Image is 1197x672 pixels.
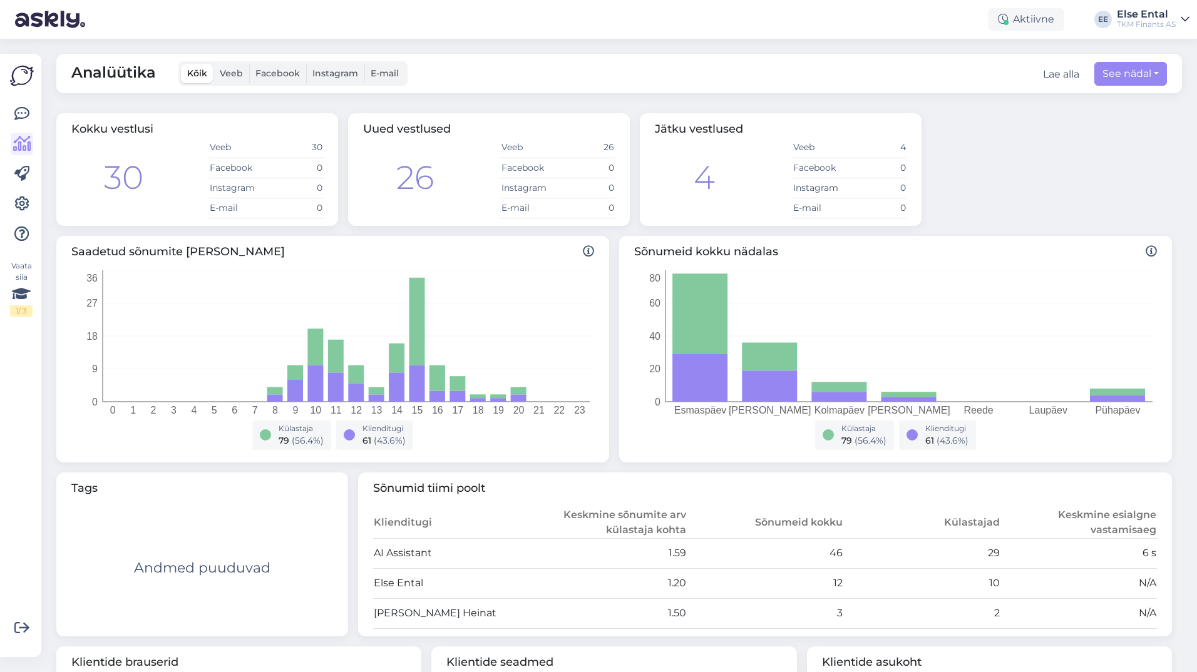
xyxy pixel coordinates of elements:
[501,178,558,198] td: Instagram
[209,178,266,198] td: Instagram
[655,122,743,136] span: Jätku vestlused
[10,64,34,88] img: Askly Logo
[533,405,545,415] tspan: 21
[362,423,406,434] div: Klienditugi
[1043,67,1079,82] button: Lae alla
[266,198,323,218] td: 0
[293,405,299,415] tspan: 9
[674,405,727,415] tspan: Esmaspäev
[432,405,443,415] tspan: 16
[220,68,243,79] span: Veeb
[312,68,358,79] span: Instagram
[396,153,434,202] div: 26
[134,557,270,578] div: Andmed puuduvad
[362,435,371,446] span: 61
[530,598,687,628] td: 1.50
[373,507,530,539] th: Klienditugi
[694,153,715,202] div: 4
[351,405,362,415] tspan: 12
[151,405,157,415] tspan: 2
[71,61,156,86] span: Analüütika
[814,405,865,415] tspan: Kolmapäev
[850,138,907,158] td: 4
[92,396,98,407] tspan: 0
[363,122,451,136] span: Uued vestlused
[412,405,423,415] tspan: 15
[171,405,177,415] tspan: 3
[130,405,136,415] tspan: 1
[373,598,530,628] td: [PERSON_NAME] Heinat
[255,68,300,79] span: Facebook
[110,405,116,415] tspan: 0
[71,122,153,136] span: Kokku vestlusi
[1117,9,1189,29] a: Else EntalTKM Finants AS
[850,158,907,178] td: 0
[793,178,850,198] td: Instagram
[850,178,907,198] td: 0
[473,405,484,415] tspan: 18
[964,405,994,415] tspan: Reede
[530,507,687,539] th: Keskmine sõnumite arv külastaja kohta
[191,405,197,415] tspan: 4
[553,405,565,415] tspan: 22
[272,405,278,415] tspan: 8
[558,138,615,158] td: 26
[493,405,504,415] tspan: 19
[649,330,660,341] tspan: 40
[841,423,886,434] div: Külastaja
[373,568,530,598] td: Else Ental
[279,423,324,434] div: Külastaja
[209,158,266,178] td: Facebook
[793,198,850,218] td: E-mail
[446,654,781,671] span: Klientide seadmed
[209,198,266,218] td: E-mail
[212,405,217,415] tspan: 5
[86,298,98,308] tspan: 27
[252,405,258,415] tspan: 7
[371,68,399,79] span: E-mail
[86,272,98,283] tspan: 36
[843,538,1000,568] td: 29
[937,435,968,446] span: ( 43.6 %)
[1029,405,1067,415] tspan: Laupäev
[822,654,1157,671] span: Klientide asukoht
[266,138,323,158] td: 30
[558,178,615,198] td: 0
[729,405,811,416] tspan: [PERSON_NAME]
[868,405,950,416] tspan: [PERSON_NAME]
[371,405,383,415] tspan: 13
[513,405,525,415] tspan: 20
[843,507,1000,539] th: Külastajad
[374,435,406,446] span: ( 43.6 %)
[1000,598,1158,628] td: N/A
[104,153,143,202] div: 30
[501,158,558,178] td: Facebook
[843,568,1000,598] td: 10
[373,480,1158,497] span: Sõnumid tiimi poolt
[530,568,687,598] td: 1.20
[649,272,660,283] tspan: 80
[86,330,98,341] tspan: 18
[373,538,530,568] td: AI Assistant
[655,396,660,407] tspan: 0
[1117,19,1176,29] div: TKM Finants AS
[266,178,323,198] td: 0
[649,298,660,308] tspan: 60
[925,423,968,434] div: Klienditugi
[1000,538,1158,568] td: 6 s
[187,68,207,79] span: Kõik
[10,260,33,317] div: Vaata siia
[232,405,237,415] tspan: 6
[793,138,850,158] td: Veeb
[1094,11,1112,28] div: EE
[266,158,323,178] td: 0
[841,435,852,446] span: 79
[687,507,844,539] th: Sõnumeid kokku
[292,435,324,446] span: ( 56.4 %)
[649,364,660,374] tspan: 20
[71,480,333,497] span: Tags
[843,598,1000,628] td: 2
[855,435,886,446] span: ( 56.4 %)
[391,405,403,415] tspan: 14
